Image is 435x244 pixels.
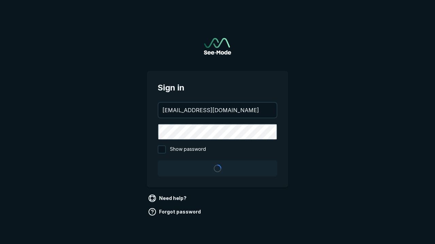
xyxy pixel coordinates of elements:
img: See-Mode Logo [204,38,231,55]
span: Sign in [158,82,277,94]
input: your@email.com [158,103,277,118]
span: Show password [170,145,206,154]
a: Go to sign in [204,38,231,55]
a: Forgot password [147,206,204,217]
a: Need help? [147,193,189,204]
